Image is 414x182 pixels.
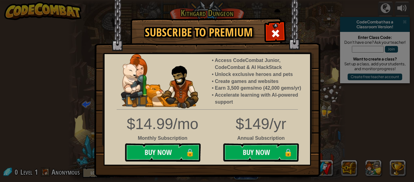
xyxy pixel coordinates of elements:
[122,135,203,142] div: Monthly Subscription
[122,113,203,135] div: $14.99/mo
[215,57,304,71] li: Access CodeCombat Junior, CodeCombat & AI HackStack
[215,71,304,78] li: Unlock exclusive heroes and pets
[100,135,315,142] div: Annual Subscription
[100,113,315,135] div: $149/yr
[223,143,299,162] button: Buy Now🔒
[215,92,304,106] li: Accelerate learning with AI-powered support
[125,143,201,162] button: Buy Now🔒
[137,26,261,39] h1: Subscribe to Premium
[215,85,304,92] li: Earn 3,500 gems/mo (42,000 gems/yr)
[215,78,304,85] li: Create games and websites
[121,54,199,108] img: anya-and-nando-pet.webp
